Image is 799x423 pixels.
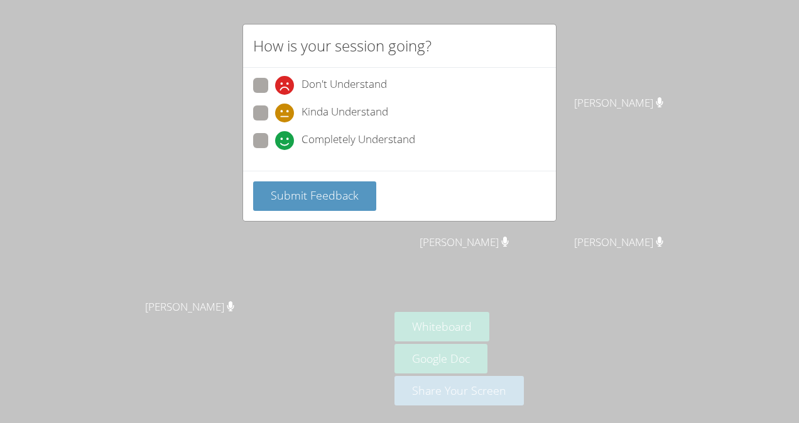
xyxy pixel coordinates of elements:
[271,188,359,203] span: Submit Feedback
[253,181,376,211] button: Submit Feedback
[302,104,388,122] span: Kinda Understand
[302,76,387,95] span: Don't Understand
[302,131,415,150] span: Completely Understand
[253,35,432,57] h2: How is your session going?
